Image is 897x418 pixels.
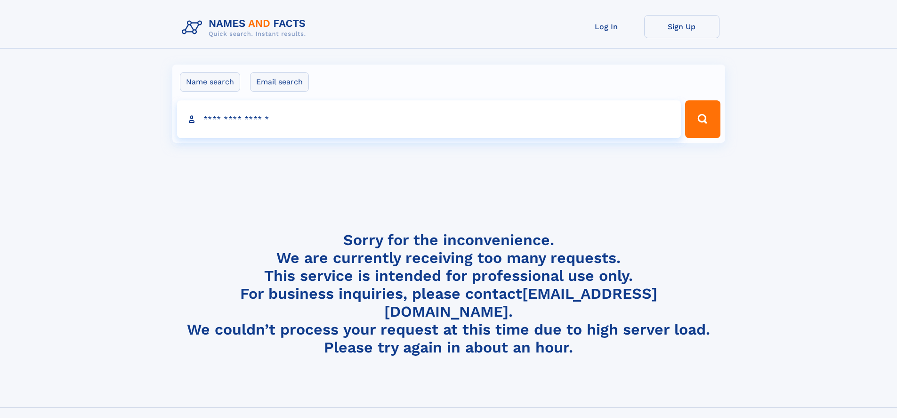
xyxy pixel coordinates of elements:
[644,15,719,38] a: Sign Up
[569,15,644,38] a: Log In
[178,231,719,357] h4: Sorry for the inconvenience. We are currently receiving too many requests. This service is intend...
[177,100,681,138] input: search input
[685,100,720,138] button: Search Button
[178,15,314,41] img: Logo Names and Facts
[250,72,309,92] label: Email search
[384,285,657,320] a: [EMAIL_ADDRESS][DOMAIN_NAME]
[180,72,240,92] label: Name search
